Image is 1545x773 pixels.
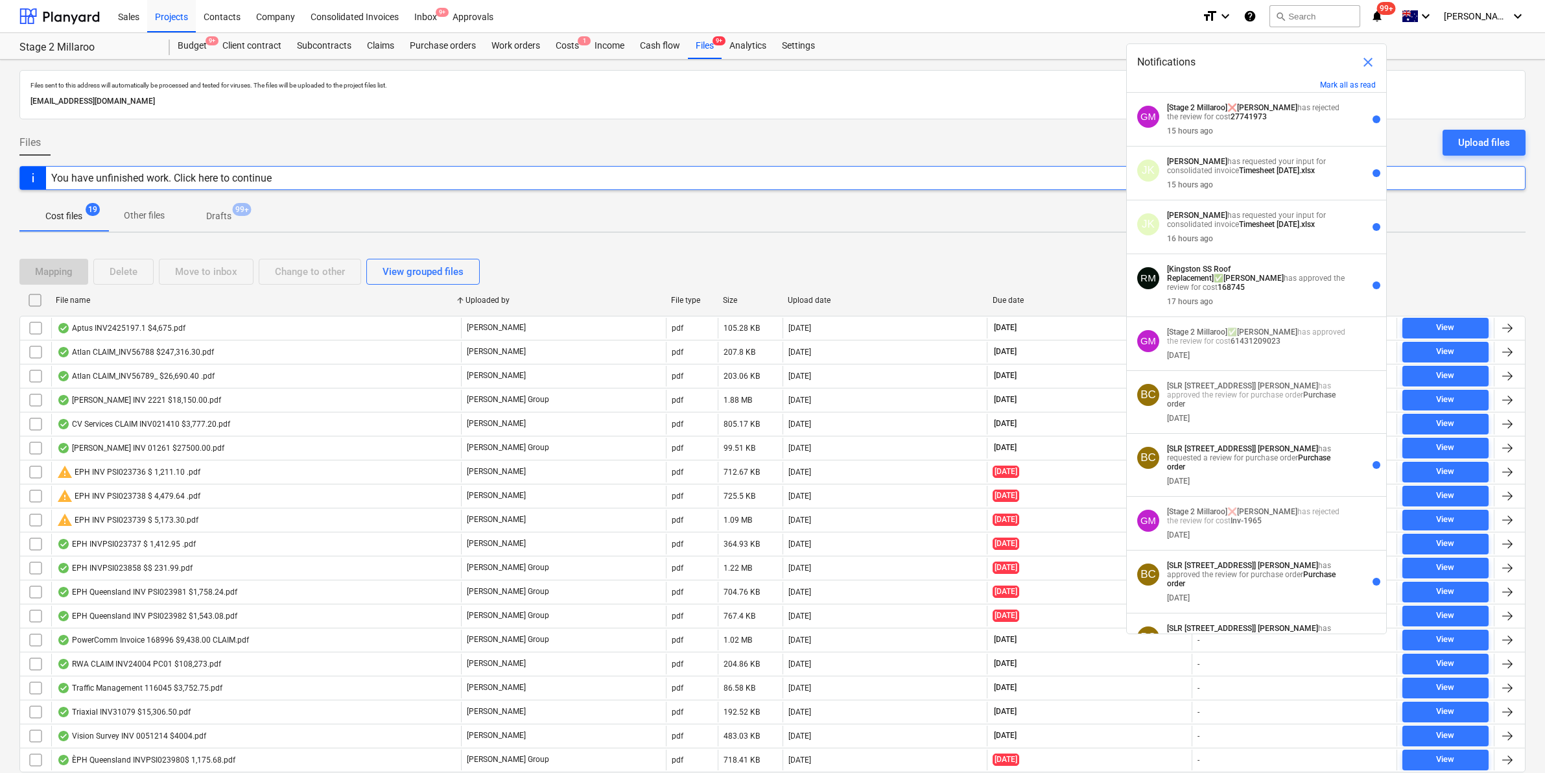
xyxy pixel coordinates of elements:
[788,708,811,717] div: [DATE]
[57,635,249,645] div: PowerComm Invoice 168996 $9,438.00 CLAIM.pdf
[724,492,755,501] div: 725.5 KB
[467,466,526,477] p: [PERSON_NAME]
[484,33,548,59] div: Work orders
[1402,342,1489,363] button: View
[1167,265,1348,292] p: ✅ has approved the review for cost
[467,346,526,357] p: [PERSON_NAME]
[1137,160,1159,182] div: John Keane
[1142,218,1155,230] span: JK
[57,539,196,549] div: EPH INVPSI023737 $ 1,412.95 .pdf
[788,468,811,477] div: [DATE]
[170,33,215,59] a: Budget9+
[402,33,484,59] a: Purchase orders
[1402,366,1489,386] button: View
[1137,330,1159,352] div: Geoff Morley
[57,683,70,693] div: OCR finished
[993,562,1019,574] span: [DATE]
[1436,728,1454,743] div: View
[1167,561,1348,588] p: has approved the review for purchase order
[672,708,683,717] div: pdf
[57,587,237,597] div: EPH Queensland INV PSI023981 $1,758.24.pdf
[672,540,683,549] div: pdf
[1137,510,1159,532] div: Geoff Morley
[57,683,222,693] div: Traffic Management 116045 $3,752.75.pdf
[724,420,760,429] div: 805.17 KB
[57,371,70,381] div: OCR finished
[467,682,526,693] p: [PERSON_NAME]
[1137,106,1159,128] div: Geoff Morley
[57,539,70,549] div: OCR finished
[359,33,402,59] a: Claims
[57,707,191,717] div: Triaxial INV31079 $15,306.50.pdf
[366,259,480,285] button: View grouped files
[587,33,632,59] div: Income
[1436,704,1454,719] div: View
[788,492,811,501] div: [DATE]
[672,636,683,645] div: pdf
[1167,444,1348,471] p: has requested a review for purchase order
[632,33,688,59] a: Cash flow
[548,33,587,59] div: Costs
[1436,608,1454,623] div: View
[1436,392,1454,407] div: View
[1142,164,1155,176] span: JK
[57,347,214,357] div: Atlan CLAIM_INV56788 $247,316.30.pdf
[1167,327,1348,346] p: ✅ has approved the review for cost
[1137,54,1196,70] span: Notifications
[467,538,526,549] p: [PERSON_NAME]
[1436,488,1454,503] div: View
[1231,112,1267,121] strong: 27741973
[993,658,1018,669] span: [DATE]
[1436,464,1454,479] div: View
[724,468,760,477] div: 712.67 KB
[993,394,1018,405] span: [DATE]
[1237,103,1297,112] strong: [PERSON_NAME]
[1402,630,1489,650] button: View
[788,540,811,549] div: [DATE]
[672,564,683,573] div: pdf
[713,36,725,45] span: 9+
[1223,274,1284,283] strong: [PERSON_NAME]
[688,33,722,59] div: Files
[672,684,683,693] div: pdf
[57,659,70,669] div: OCR finished
[1436,320,1454,335] div: View
[1258,561,1318,570] strong: [PERSON_NAME]
[1436,512,1454,527] div: View
[1402,702,1489,722] button: View
[724,396,752,405] div: 1.88 MB
[1444,11,1509,21] span: [PERSON_NAME]
[993,418,1018,429] span: [DATE]
[788,660,811,669] div: [DATE]
[1239,220,1315,229] strong: Timesheet [DATE].xlsx
[30,81,1515,89] p: Files sent to this address will automatically be processed and tested for viruses. The files will...
[1137,384,1159,406] div: Billy Campbell
[1402,510,1489,530] button: View
[993,322,1018,333] span: [DATE]
[1436,656,1454,671] div: View
[774,33,823,59] a: Settings
[1197,636,1199,645] div: -
[1436,536,1454,551] div: View
[57,611,70,621] div: OCR finished
[1140,112,1156,122] span: GM
[51,172,272,184] div: You have unfinished work. Click here to continue
[1197,731,1199,741] div: -
[1167,126,1213,136] div: 15 hours ago
[993,346,1018,357] span: [DATE]
[1510,8,1526,24] i: keyboard_arrow_down
[57,347,70,357] div: OCR finished
[1167,157,1348,175] p: has requested your input for consolidated invoice
[1418,8,1433,24] i: keyboard_arrow_down
[467,394,549,405] p: [PERSON_NAME] Group
[1167,530,1190,540] div: [DATE]
[672,420,683,429] div: pdf
[1167,381,1348,409] p: has approved the review for purchase order
[215,33,289,59] a: Client contract
[86,203,100,216] span: 19
[1167,507,1227,516] strong: [Stage 2 Millaroo]
[1137,447,1159,469] div: Billy Campbell
[722,33,774,59] a: Analytics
